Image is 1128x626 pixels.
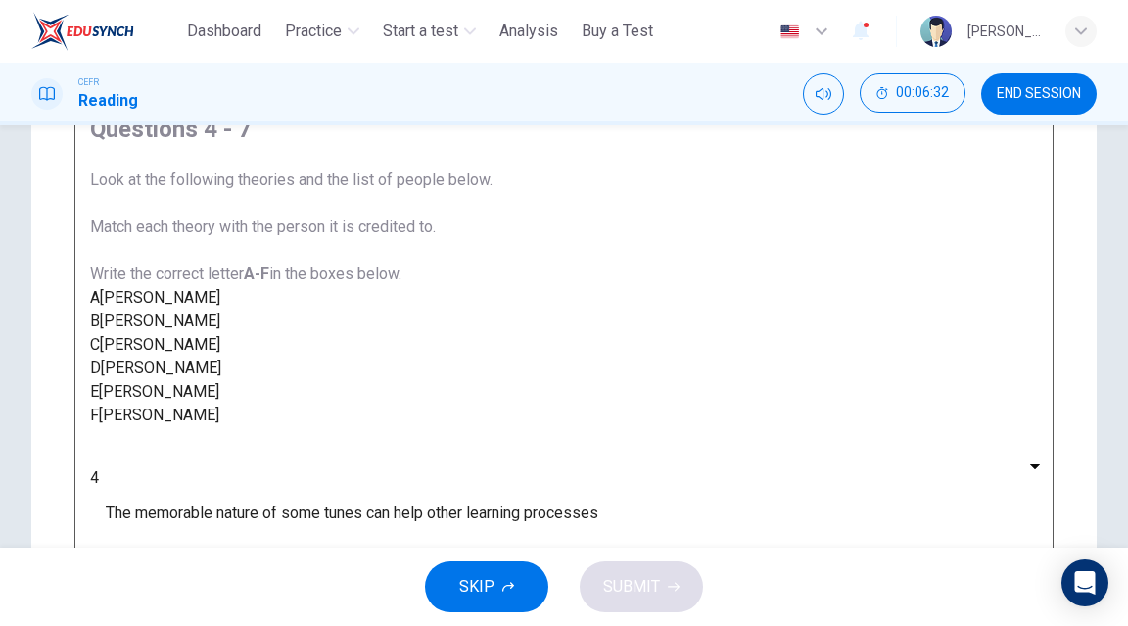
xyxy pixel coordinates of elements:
span: [PERSON_NAME] [101,359,221,377]
button: SKIP [425,561,548,612]
div: [PERSON_NAME] SING [967,20,1042,43]
span: E [90,382,99,401]
h4: Questions 4 - 7 [90,114,1038,145]
span: Practice [285,20,342,43]
button: 00:06:32 [860,73,965,113]
span: 4 [90,468,99,487]
div: Open Intercom Messenger [1061,559,1108,606]
span: Dashboard [187,20,261,43]
span: END SESSION [997,86,1081,102]
img: Profile picture [920,16,952,47]
b: A-F [244,265,269,283]
img: en [777,24,802,39]
div: Hide [860,73,965,115]
span: C [90,335,100,354]
span: SKIP [459,573,494,601]
div: Mute [803,73,844,115]
span: The memorable nature of some tunes can help other learning processes [106,502,598,525]
span: Analysis [499,20,558,43]
span: [PERSON_NAME] [100,312,220,330]
span: F [90,406,99,424]
span: Start a test [383,20,458,43]
span: CEFR [78,75,99,89]
span: Buy a Test [582,20,653,43]
a: ELTC logo [31,12,179,51]
span: B [90,312,100,330]
button: Practice [277,14,367,49]
span: 00:06:32 [896,85,949,101]
button: Start a test [375,14,484,49]
h1: Reading [78,89,138,113]
button: Buy a Test [574,14,661,49]
img: ELTC logo [31,12,134,51]
span: [PERSON_NAME] [100,288,220,307]
button: END SESSION [981,73,1097,115]
span: [PERSON_NAME] [99,382,219,401]
span: [PERSON_NAME] [100,335,220,354]
span: Look at the following theories and the list of people below. Match each theory with the person it... [90,170,493,283]
span: [PERSON_NAME] [99,406,219,424]
button: Analysis [492,14,566,49]
button: Dashboard [179,14,269,49]
span: D [90,359,101,377]
span: A [90,288,100,307]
